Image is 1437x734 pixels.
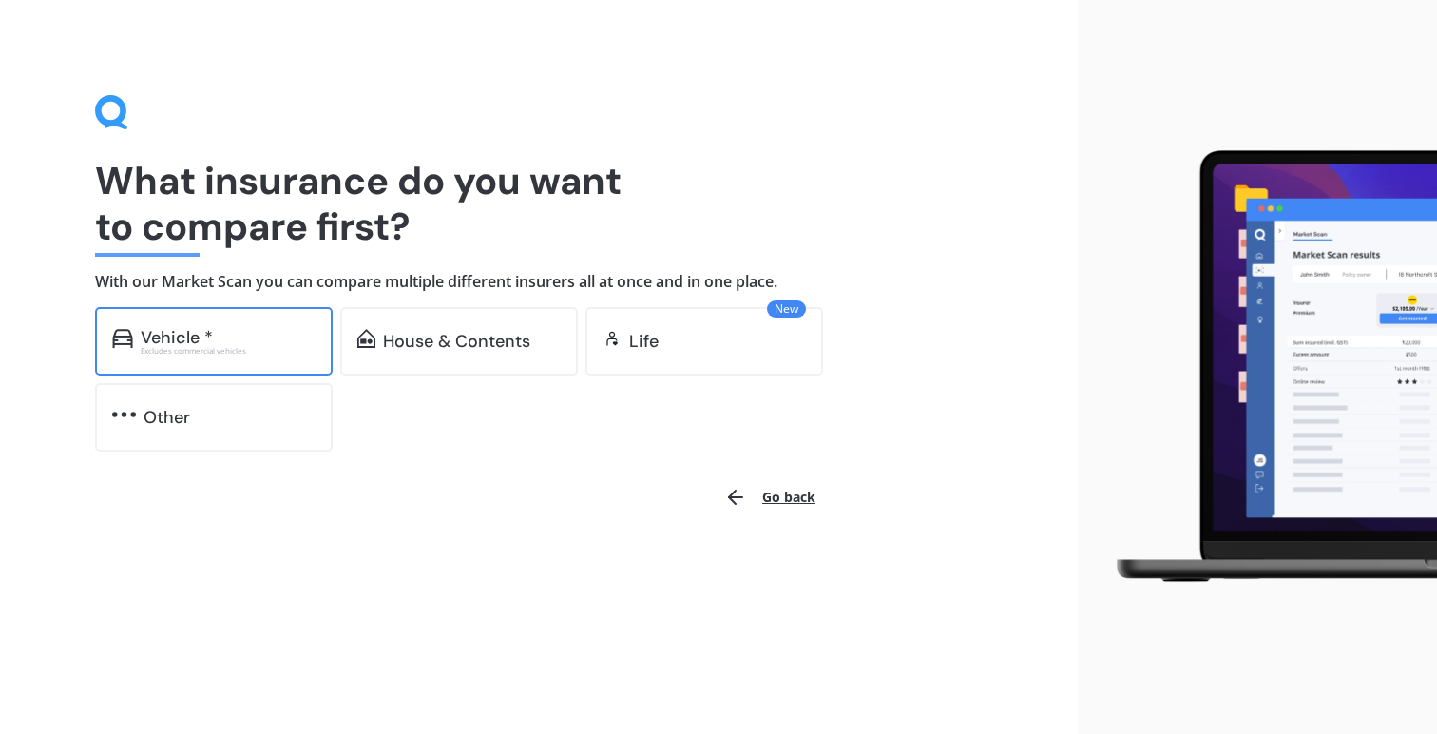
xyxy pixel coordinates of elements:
div: House & Contents [383,332,530,351]
div: Excludes commercial vehicles [141,347,316,355]
div: Other [144,408,190,427]
img: car.f15378c7a67c060ca3f3.svg [112,329,133,348]
div: Vehicle * [141,328,213,347]
div: Life [629,332,659,351]
span: New [767,300,806,318]
img: other.81dba5aafe580aa69f38.svg [112,405,136,424]
img: life.f720d6a2d7cdcd3ad642.svg [603,329,622,348]
h4: With our Market Scan you can compare multiple different insurers all at once and in one place. [95,272,983,292]
h1: What insurance do you want to compare first? [95,158,983,249]
button: Go back [713,474,827,520]
img: laptop.webp [1093,141,1437,592]
img: home-and-contents.b802091223b8502ef2dd.svg [357,329,375,348]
